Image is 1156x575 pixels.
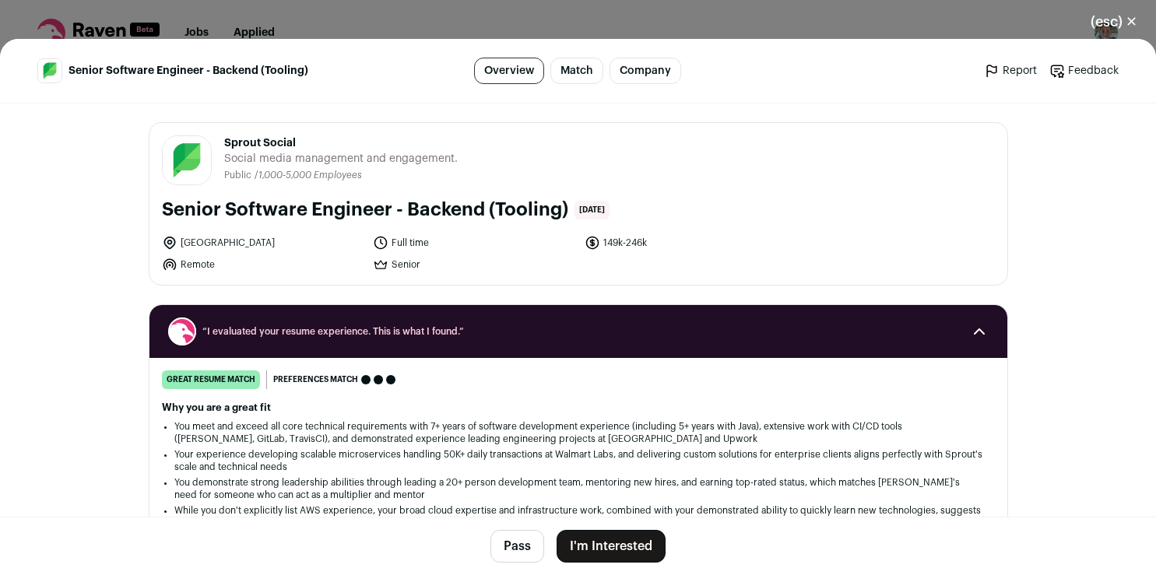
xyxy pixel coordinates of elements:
span: [DATE] [574,201,610,219]
h1: Senior Software Engineer - Backend (Tooling) [162,198,568,223]
li: Your experience developing scalable microservices handling 50K+ daily transactions at Walmart Lab... [174,448,982,473]
img: 78abf86bae6893f9a21023ec089c2f3dc074d27dcd4bd123f8aeb2e142e52420.jpg [38,59,61,82]
span: Senior Software Engineer - Backend (Tooling) [69,63,308,79]
li: While you don't explicitly list AWS experience, your broad cloud expertise and infrastructure wor... [174,504,982,529]
span: Preferences match [273,372,358,387]
li: You demonstrate strong leadership abilities through leading a 20+ person development team, mentor... [174,476,982,501]
a: Match [550,58,603,84]
div: great resume match [162,370,260,389]
li: Public [224,170,255,181]
a: Feedback [1049,63,1119,79]
button: Pass [490,530,544,563]
a: Overview [474,58,544,84]
a: Report [984,63,1037,79]
img: 78abf86bae6893f9a21023ec089c2f3dc074d27dcd4bd123f8aeb2e142e52420.jpg [163,136,211,184]
a: Company [610,58,681,84]
span: Sprout Social [224,135,458,151]
li: [GEOGRAPHIC_DATA] [162,235,364,251]
li: Remote [162,257,364,272]
li: Full time [373,235,575,251]
span: 1,000-5,000 Employees [258,170,362,180]
li: Senior [373,257,575,272]
span: “I evaluated your resume experience. This is what I found.” [202,325,954,338]
li: You meet and exceed all core technical requirements with 7+ years of software development experie... [174,420,982,445]
span: Social media management and engagement. [224,151,458,167]
button: I'm Interested [557,530,666,563]
button: Close modal [1072,5,1156,39]
li: 149k-246k [585,235,787,251]
li: / [255,170,362,181]
h2: Why you are a great fit [162,401,995,414]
